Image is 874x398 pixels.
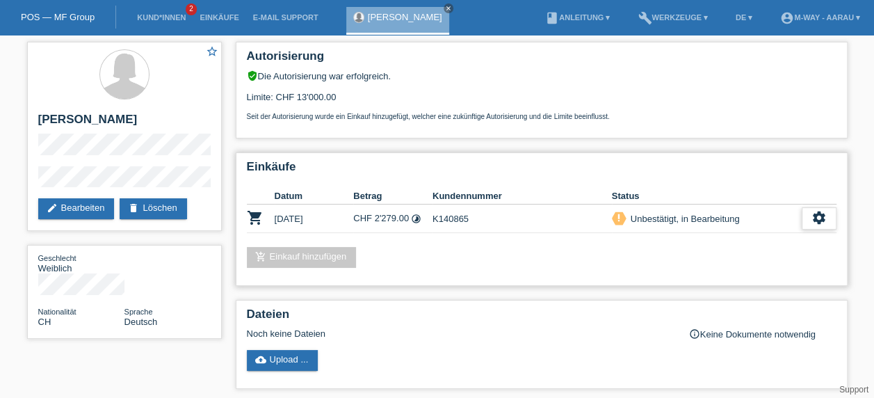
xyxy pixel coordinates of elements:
[38,198,115,219] a: editBearbeiten
[353,205,432,233] td: CHF 2'279.00
[839,385,868,395] a: Support
[246,13,325,22] a: E-Mail Support
[124,317,158,327] span: Deutsch
[432,188,612,205] th: Kundennummer
[186,3,197,15] span: 2
[638,11,652,25] i: build
[689,328,700,340] i: info_outline
[247,81,836,120] div: Limite: CHF 13'000.00
[38,254,76,262] span: Geschlecht
[247,160,836,181] h2: Einkäufe
[21,12,95,22] a: POS — MF Group
[38,253,124,273] div: Weiblich
[445,5,452,12] i: close
[247,328,672,339] div: Noch keine Dateien
[124,308,153,316] span: Sprache
[538,13,617,22] a: bookAnleitung ▾
[275,188,354,205] th: Datum
[206,45,218,60] a: star_border
[247,308,836,328] h2: Dateien
[206,45,218,58] i: star_border
[811,210,827,225] i: settings
[255,251,266,262] i: add_shopping_cart
[255,354,266,365] i: cloud_upload
[247,209,264,226] i: POSP00026746
[353,188,432,205] th: Betrag
[247,350,318,371] a: cloud_uploadUpload ...
[130,13,193,22] a: Kund*innen
[247,247,357,268] a: add_shopping_cartEinkauf hinzufügen
[444,3,453,13] a: close
[193,13,245,22] a: Einkäufe
[614,213,624,223] i: priority_high
[38,113,211,134] h2: [PERSON_NAME]
[631,13,715,22] a: buildWerkzeuge ▾
[773,13,867,22] a: account_circlem-way - Aarau ▾
[626,212,740,226] div: Unbestätigt, in Bearbeitung
[128,202,139,214] i: delete
[247,70,836,81] div: Die Autorisierung war erfolgreich.
[411,214,421,224] i: 24 Raten
[275,205,354,233] td: [DATE]
[247,70,258,81] i: verified_user
[47,202,58,214] i: edit
[545,11,559,25] i: book
[689,328,836,340] div: Keine Dokumente notwendig
[432,205,612,233] td: K140865
[729,13,759,22] a: DE ▾
[612,188,802,205] th: Status
[120,198,186,219] a: deleteLöschen
[247,49,836,70] h2: Autorisierung
[247,113,836,120] p: Seit der Autorisierung wurde ein Einkauf hinzugefügt, welcher eine zukünftige Autorisierung und d...
[38,317,51,327] span: Schweiz
[368,12,442,22] a: [PERSON_NAME]
[38,308,76,316] span: Nationalität
[780,11,794,25] i: account_circle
